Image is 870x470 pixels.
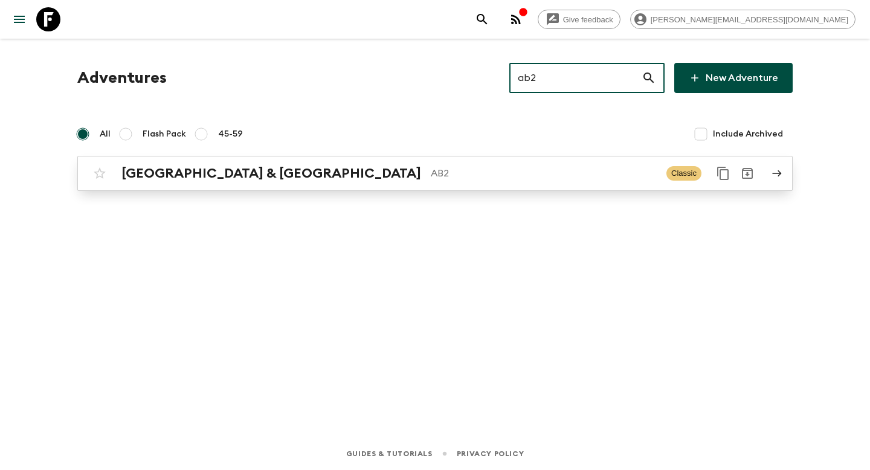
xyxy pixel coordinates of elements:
[7,7,31,31] button: menu
[470,7,494,31] button: search adventures
[538,10,620,29] a: Give feedback
[713,128,783,140] span: Include Archived
[77,66,167,90] h1: Adventures
[735,161,759,185] button: Archive
[218,128,243,140] span: 45-59
[346,447,433,460] a: Guides & Tutorials
[556,15,620,24] span: Give feedback
[630,10,855,29] div: [PERSON_NAME][EMAIL_ADDRESS][DOMAIN_NAME]
[431,166,657,181] p: AB2
[509,61,642,95] input: e.g. AR1, Argentina
[666,166,701,181] span: Classic
[77,156,793,191] a: [GEOGRAPHIC_DATA] & [GEOGRAPHIC_DATA]AB2ClassicDuplicate for 45-59Archive
[711,161,735,185] button: Duplicate for 45-59
[644,15,855,24] span: [PERSON_NAME][EMAIL_ADDRESS][DOMAIN_NAME]
[674,63,793,93] a: New Adventure
[121,166,421,181] h2: [GEOGRAPHIC_DATA] & [GEOGRAPHIC_DATA]
[143,128,186,140] span: Flash Pack
[457,447,524,460] a: Privacy Policy
[100,128,111,140] span: All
